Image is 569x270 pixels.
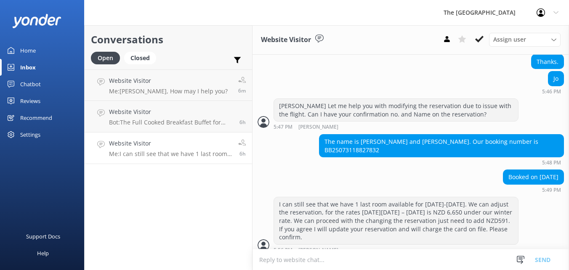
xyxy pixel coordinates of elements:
[503,187,564,193] div: 11:49pm 13-Aug-2025 (UTC -10:00) Pacific/Honolulu
[274,124,292,130] strong: 5:47 PM
[109,107,233,116] h4: Website Visitor
[20,59,36,76] div: Inbox
[503,170,564,184] div: Booked on [DATE]
[109,150,232,158] p: Me: I can still see that we have 1 last room available for [DATE]-[DATE]. We can adjust the reser...
[542,188,561,193] strong: 5:49 PM
[26,228,60,245] div: Support Docs
[109,139,232,148] h4: Website Visitor
[274,99,518,121] div: [PERSON_NAME] Let me help you with modifying the reservation due to issue with the flight. Can I ...
[238,87,246,94] span: 06:20am 14-Aug-2025 (UTC -10:00) Pacific/Honolulu
[261,34,311,45] h3: Website Visitor
[109,76,228,85] h4: Website Visitor
[91,52,120,64] div: Open
[85,101,252,132] a: Website VisitorBot:The Full Cooked Breakfast Buffet for outside guests costs NZ$45 per adult and ...
[109,87,228,95] p: Me: [PERSON_NAME], How may I help you?
[124,52,156,64] div: Closed
[298,124,338,130] span: [PERSON_NAME]
[37,245,49,262] div: Help
[20,76,41,93] div: Chatbot
[298,248,338,253] span: [PERSON_NAME]
[274,197,518,244] div: I can still see that we have 1 last room available for [DATE]-[DATE]. We can adjust the reservati...
[20,42,36,59] div: Home
[532,55,564,69] div: Thanks.
[239,150,246,157] span: 11:56pm 13-Aug-2025 (UTC -10:00) Pacific/Honolulu
[109,119,233,126] p: Bot: The Full Cooked Breakfast Buffet for outside guests costs NZ$45 per adult and NZ$25 per chil...
[274,248,292,253] strong: 5:56 PM
[239,119,246,126] span: 12:20am 14-Aug-2025 (UTC -10:00) Pacific/Honolulu
[20,93,40,109] div: Reviews
[489,33,561,46] div: Assign User
[542,89,561,94] strong: 5:46 PM
[20,109,52,126] div: Recommend
[124,53,160,62] a: Closed
[13,14,61,28] img: yonder-white-logo.png
[548,71,564,86] div: Jo
[91,53,124,62] a: Open
[319,135,564,157] div: The name is [PERSON_NAME] and [PERSON_NAME]. Our booking number is BB25073118827832
[542,160,561,165] strong: 5:48 PM
[91,32,246,48] h2: Conversations
[493,35,526,44] span: Assign user
[85,132,252,164] a: Website VisitorMe:I can still see that we have 1 last room available for [DATE]-[DATE]. We can ad...
[542,88,564,94] div: 11:46pm 13-Aug-2025 (UTC -10:00) Pacific/Honolulu
[274,247,518,253] div: 11:56pm 13-Aug-2025 (UTC -10:00) Pacific/Honolulu
[319,159,564,165] div: 11:48pm 13-Aug-2025 (UTC -10:00) Pacific/Honolulu
[274,124,518,130] div: 11:47pm 13-Aug-2025 (UTC -10:00) Pacific/Honolulu
[20,126,40,143] div: Settings
[85,69,252,101] a: Website VisitorMe:[PERSON_NAME], How may I help you?6m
